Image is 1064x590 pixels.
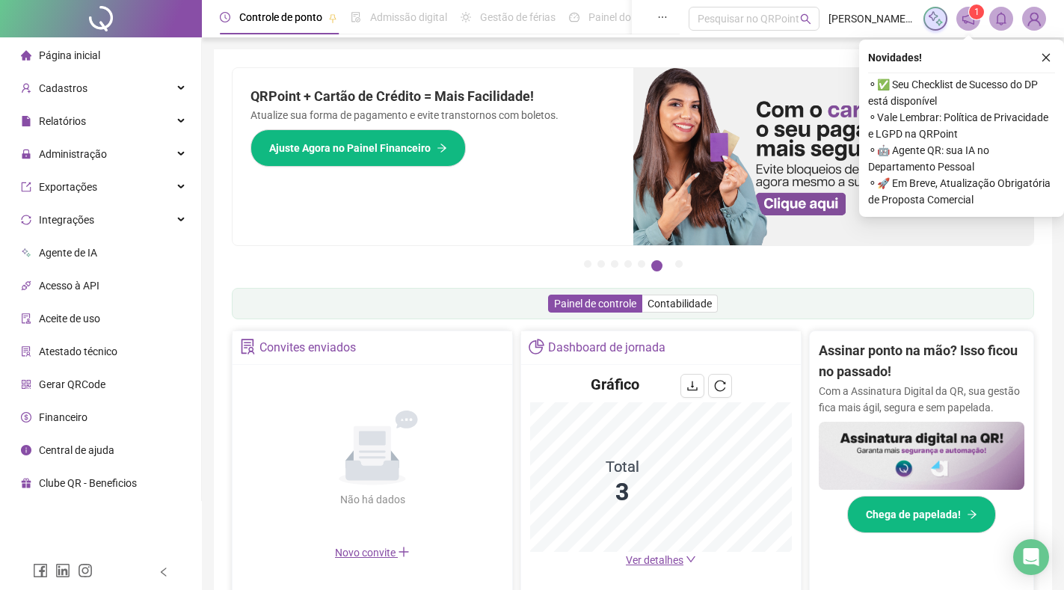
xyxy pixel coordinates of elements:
[461,12,471,22] span: sun
[828,10,914,27] span: [PERSON_NAME] - RiderZ Estudio
[39,247,97,259] span: Agente de IA
[21,50,31,61] span: home
[39,82,87,94] span: Cadastros
[1013,539,1049,575] div: Open Intercom Messenger
[250,86,615,107] h2: QRPoint + Cartão de Crédito = Mais Facilidade!
[624,260,632,268] button: 4
[1041,52,1051,63] span: close
[626,554,696,566] a: Ver detalhes down
[55,563,70,578] span: linkedin
[21,280,31,291] span: api
[239,11,322,23] span: Controle de ponto
[868,49,922,66] span: Novidades !
[868,109,1055,142] span: ⚬ Vale Lembrar: Política de Privacidade e LGPD na QRPoint
[39,181,97,193] span: Exportações
[259,335,356,360] div: Convites enviados
[437,143,447,153] span: arrow-right
[868,175,1055,208] span: ⚬ 🚀 Em Breve, Atualização Obrigatória de Proposta Comercial
[969,4,984,19] sup: 1
[569,12,579,22] span: dashboard
[657,12,668,22] span: ellipsis
[21,149,31,159] span: lock
[927,10,944,27] img: sparkle-icon.fc2bf0ac1784a2077858766a79e2daf3.svg
[686,380,698,392] span: download
[21,445,31,455] span: info-circle
[686,554,696,565] span: down
[591,374,639,395] h4: Gráfico
[994,12,1008,25] span: bell
[648,298,712,310] span: Contabilidade
[78,563,93,578] span: instagram
[39,345,117,357] span: Atestado técnico
[33,563,48,578] span: facebook
[480,11,556,23] span: Gestão de férias
[967,509,977,520] span: arrow-right
[328,13,337,22] span: pushpin
[819,340,1024,383] h2: Assinar ponto na mão? Isso ficou no passado!
[626,554,683,566] span: Ver detalhes
[351,12,361,22] span: file-done
[39,313,100,325] span: Aceite de uso
[548,335,665,360] div: Dashboard de jornada
[250,107,615,123] p: Atualize sua forma de pagamento e evite transtornos com boletos.
[159,567,169,577] span: left
[39,115,86,127] span: Relatórios
[304,491,441,508] div: Não há dados
[240,339,256,354] span: solution
[529,339,544,354] span: pie-chart
[39,444,114,456] span: Central de ajuda
[847,496,996,533] button: Chega de papelada!
[21,412,31,422] span: dollar
[633,68,1034,245] img: banner%2F75947b42-3b94-469c-a360-407c2d3115d7.png
[714,380,726,392] span: reload
[962,12,975,25] span: notification
[39,49,100,61] span: Página inicial
[868,142,1055,175] span: ⚬ 🤖 Agente QR: sua IA no Departamento Pessoal
[370,11,447,23] span: Admissão digital
[250,129,466,167] button: Ajuste Agora no Painel Financeiro
[21,313,31,324] span: audit
[21,346,31,357] span: solution
[819,422,1024,491] img: banner%2F02c71560-61a6-44d4-94b9-c8ab97240462.png
[398,546,410,558] span: plus
[21,379,31,390] span: qrcode
[39,411,87,423] span: Financeiro
[21,215,31,225] span: sync
[974,7,980,17] span: 1
[269,140,431,156] span: Ajuste Agora no Painel Financeiro
[800,13,811,25] span: search
[868,76,1055,109] span: ⚬ ✅ Seu Checklist de Sucesso do DP está disponível
[819,383,1024,416] p: Com a Assinatura Digital da QR, sua gestão fica mais ágil, segura e sem papelada.
[335,547,410,559] span: Novo convite
[39,214,94,226] span: Integrações
[675,260,683,268] button: 7
[39,280,99,292] span: Acesso à API
[21,182,31,192] span: export
[39,148,107,160] span: Administração
[21,478,31,488] span: gift
[21,116,31,126] span: file
[588,11,647,23] span: Painel do DP
[584,260,591,268] button: 1
[220,12,230,22] span: clock-circle
[638,260,645,268] button: 5
[651,260,662,271] button: 6
[611,260,618,268] button: 3
[554,298,636,310] span: Painel de controle
[1023,7,1045,30] img: 89514
[597,260,605,268] button: 2
[39,477,137,489] span: Clube QR - Beneficios
[866,506,961,523] span: Chega de papelada!
[39,378,105,390] span: Gerar QRCode
[21,83,31,93] span: user-add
